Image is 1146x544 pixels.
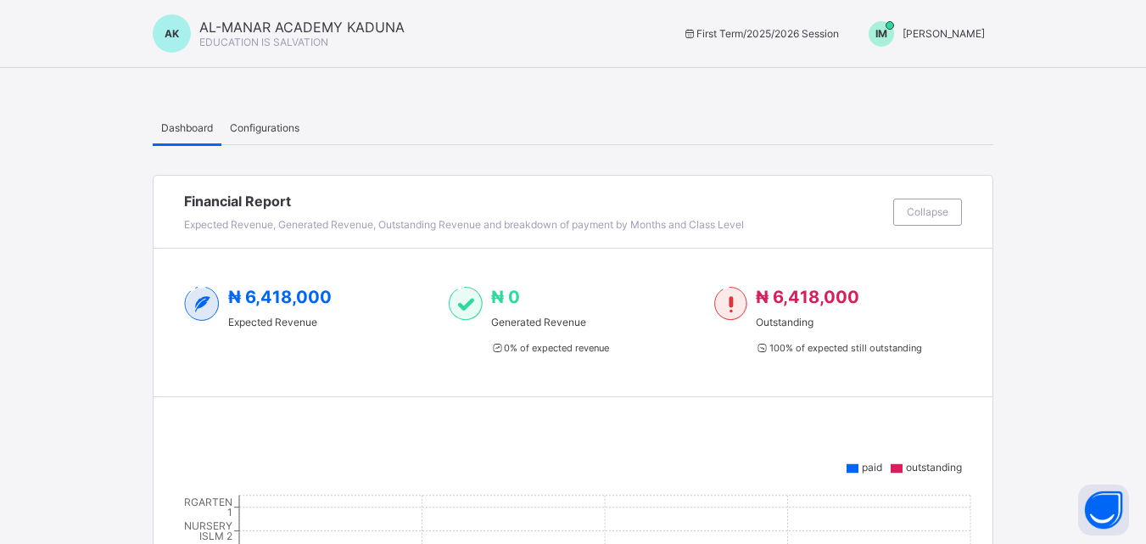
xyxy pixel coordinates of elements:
[875,27,887,40] span: IM
[227,506,232,519] tspan: 1
[184,193,885,210] span: Financial Report
[184,519,232,532] tspan: NURSERY
[184,287,220,321] img: expected-2.4343d3e9d0c965b919479240f3db56ac.svg
[682,27,839,40] span: session/term information
[199,530,232,542] tspan: ISLM 2
[906,461,962,474] span: outstanding
[1078,485,1129,536] button: Open asap
[756,342,921,354] span: 100 % of expected still outstanding
[161,121,213,134] span: Dashboard
[756,287,859,307] span: ₦ 6,418,000
[491,287,520,307] span: ₦ 0
[184,218,744,231] span: Expected Revenue, Generated Revenue, Outstanding Revenue and breakdown of payment by Months and C...
[230,121,299,134] span: Configurations
[714,287,747,321] img: outstanding-1.146d663e52f09953f639664a84e30106.svg
[903,27,985,40] span: [PERSON_NAME]
[165,27,179,40] span: AK
[862,461,882,474] span: paid
[907,205,948,218] span: Collapse
[228,287,332,307] span: ₦ 6,418,000
[199,19,405,36] span: AL-MANAR ACADEMY KADUNA
[449,287,482,321] img: paid-1.3eb1404cbcb1d3b736510a26bbfa3ccb.svg
[491,316,609,328] span: Generated Revenue
[199,36,328,48] span: EDUCATION IS SALVATION
[154,496,232,508] tspan: KINDERGARTEN
[756,316,921,328] span: Outstanding
[491,342,609,354] span: 0 % of expected revenue
[228,316,332,328] span: Expected Revenue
